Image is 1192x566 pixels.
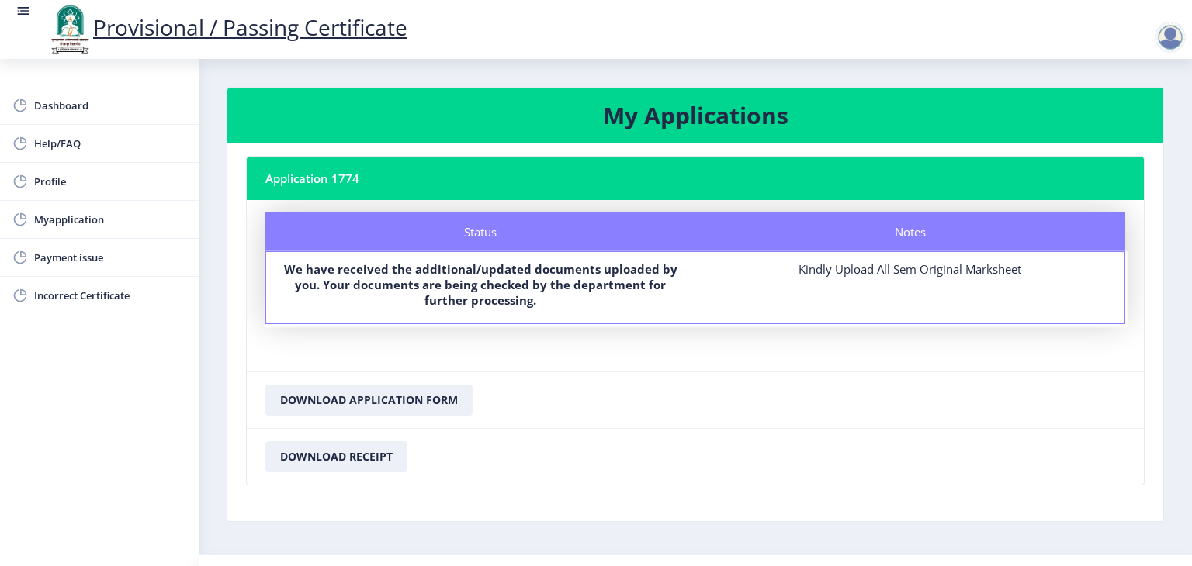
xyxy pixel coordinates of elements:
[47,12,407,42] a: Provisional / Passing Certificate
[34,96,186,115] span: Dashboard
[34,134,186,153] span: Help/FAQ
[265,441,407,472] button: Download Receipt
[34,172,186,191] span: Profile
[34,210,186,229] span: Myapplication
[695,212,1125,251] div: Notes
[246,100,1145,131] h3: My Applications
[709,261,1110,277] div: Kindly Upload All Sem Original Marksheet
[265,385,473,416] button: Download Application Form
[265,212,695,251] div: Status
[34,286,186,305] span: Incorrect Certificate
[34,248,186,267] span: Payment issue
[47,3,93,56] img: logo
[284,261,677,308] b: We have received the additional/updated documents uploaded by you. Your documents are being check...
[247,157,1144,200] nb-card-header: Application 1774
